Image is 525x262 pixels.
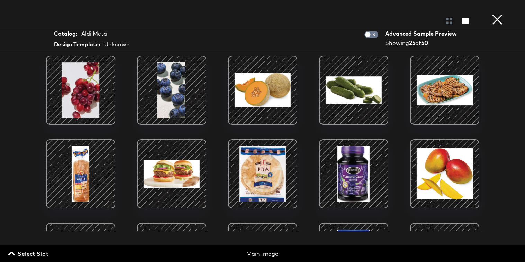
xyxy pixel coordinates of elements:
[81,30,107,38] div: Aldi Meta
[385,30,459,38] div: Advanced Sample Preview
[54,30,77,38] strong: Catalog:
[409,39,415,46] strong: 25
[10,249,48,259] span: Select Slot
[54,40,100,48] strong: Design Template:
[7,249,51,259] button: Select Slot
[179,250,346,258] div: Main Image
[104,40,130,48] div: Unknown
[421,39,428,46] strong: 50
[385,39,459,47] div: Showing of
